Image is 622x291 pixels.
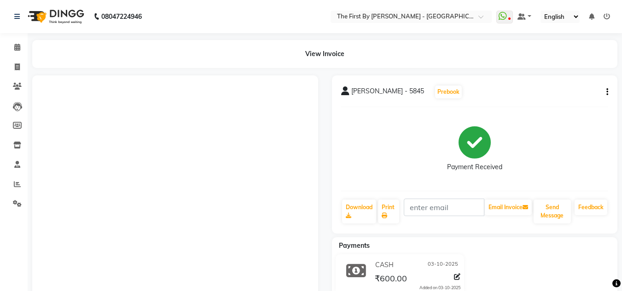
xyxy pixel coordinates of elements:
[23,4,87,29] img: logo
[428,260,458,270] span: 03-10-2025
[485,200,532,215] button: Email Invoice
[575,200,607,215] a: Feedback
[342,200,376,223] a: Download
[339,241,370,250] span: Payments
[375,273,407,286] span: ₹600.00
[378,200,399,223] a: Print
[419,285,460,291] div: Added on 03-10-2025
[404,199,484,216] input: enter email
[101,4,142,29] b: 08047224946
[32,40,617,68] div: View Invoice
[351,86,424,99] span: [PERSON_NAME] - 5845
[534,200,571,223] button: Send Message
[435,86,462,98] button: Prebook
[447,162,502,172] div: Payment Received
[375,260,394,270] span: CASH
